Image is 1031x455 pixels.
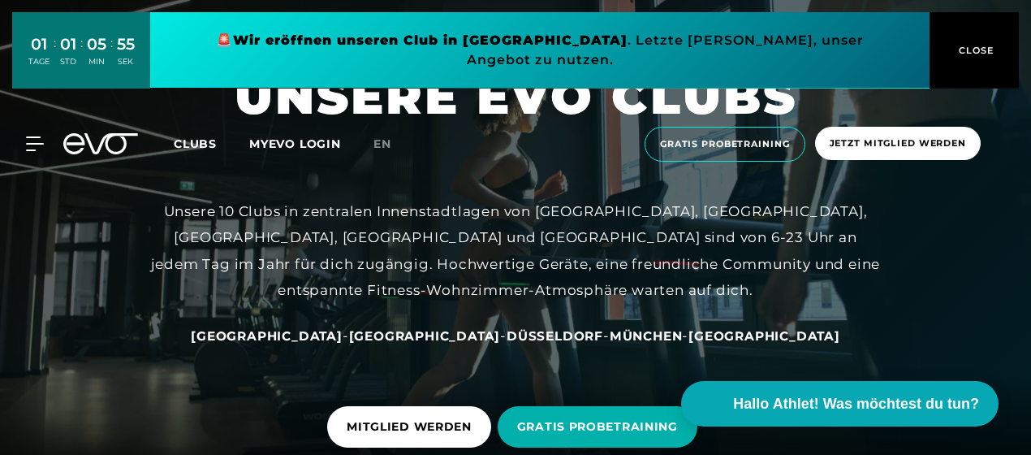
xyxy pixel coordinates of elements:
[517,418,678,435] span: GRATIS PROBETRAINING
[28,32,50,56] div: 01
[87,32,106,56] div: 05
[688,327,840,344] a: [GEOGRAPHIC_DATA]
[174,136,217,151] span: Clubs
[349,328,501,344] span: [GEOGRAPHIC_DATA]
[117,32,135,56] div: 55
[150,323,881,349] div: - - - -
[830,136,966,150] span: Jetzt Mitglied werden
[373,136,391,151] span: en
[54,34,56,77] div: :
[174,136,249,151] a: Clubs
[955,43,994,58] span: CLOSE
[60,56,76,67] div: STD
[80,34,83,77] div: :
[249,136,341,151] a: MYEVO LOGIN
[117,56,135,67] div: SEK
[191,327,343,344] a: [GEOGRAPHIC_DATA]
[640,127,810,162] a: Gratis Probetraining
[87,56,106,67] div: MIN
[681,381,999,427] button: Hallo Athlet! Was möchtest du tun?
[610,327,683,344] a: München
[733,393,979,415] span: Hallo Athlet! Was möchtest du tun?
[610,328,683,344] span: München
[373,135,411,154] a: en
[28,56,50,67] div: TAGE
[507,328,603,344] span: Düsseldorf
[349,327,501,344] a: [GEOGRAPHIC_DATA]
[60,32,76,56] div: 01
[660,137,790,151] span: Gratis Probetraining
[191,328,343,344] span: [GEOGRAPHIC_DATA]
[688,328,840,344] span: [GEOGRAPHIC_DATA]
[930,12,1019,89] button: CLOSE
[810,127,986,162] a: Jetzt Mitglied werden
[110,34,113,77] div: :
[150,198,881,303] div: Unsere 10 Clubs in zentralen Innenstadtlagen von [GEOGRAPHIC_DATA], [GEOGRAPHIC_DATA], [GEOGRAPHI...
[347,418,472,435] span: MITGLIED WERDEN
[507,327,603,344] a: Düsseldorf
